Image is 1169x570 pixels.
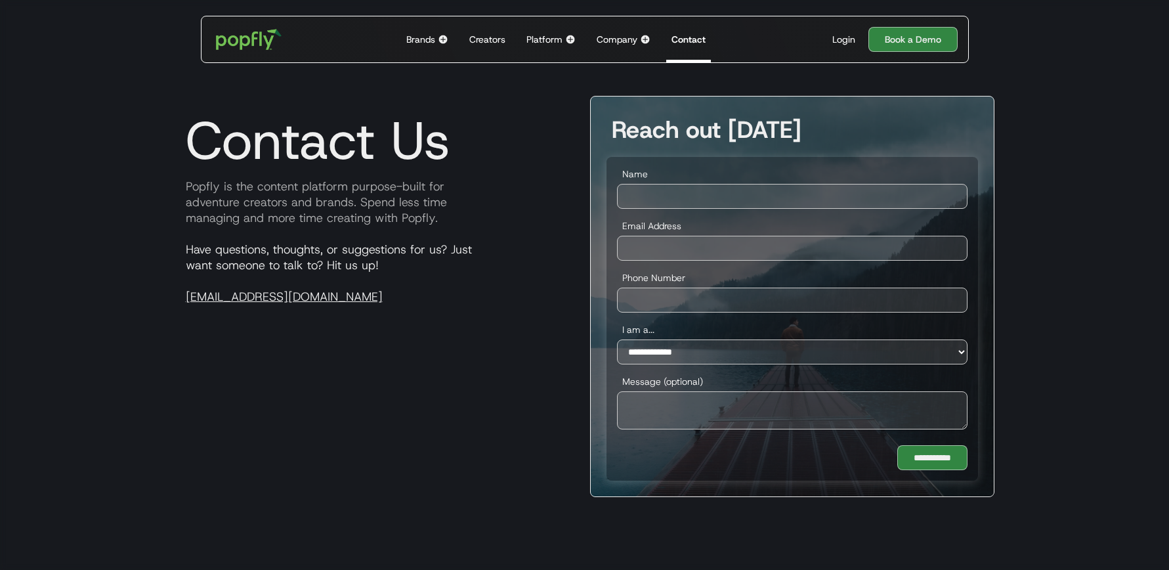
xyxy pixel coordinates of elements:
label: I am a... [617,323,967,336]
div: Creators [469,33,505,46]
a: Book a Demo [868,27,958,52]
form: Demo Conversion Touchpoint [606,157,978,481]
a: Creators [464,16,511,62]
div: Company [597,33,637,46]
p: Popfly is the content platform purpose-built for adventure creators and brands. Spend less time m... [175,179,580,226]
label: Email Address [617,219,967,232]
strong: Reach out [DATE] [612,114,801,145]
a: Contact [666,16,711,62]
label: Phone Number [617,271,967,284]
a: [EMAIL_ADDRESS][DOMAIN_NAME] [186,289,383,305]
div: Brands [406,33,435,46]
label: Message (optional) [617,375,967,388]
h1: Contact Us [175,109,450,172]
a: home [207,20,291,59]
label: Name [617,167,967,181]
p: Have questions, thoughts, or suggestions for us? Just want someone to talk to? Hit us up! [175,242,580,305]
div: Contact [671,33,706,46]
div: Platform [526,33,563,46]
a: Login [827,33,861,46]
div: Login [832,33,855,46]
